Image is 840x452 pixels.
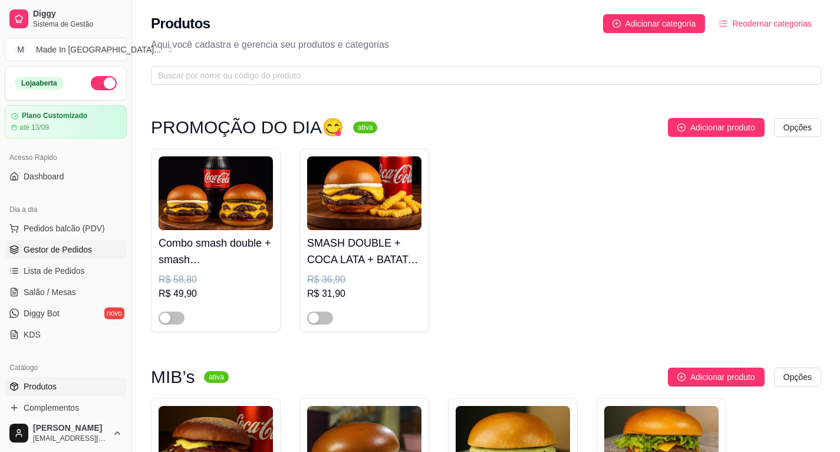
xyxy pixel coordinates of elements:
[710,14,821,33] button: Reodernar categorias
[33,9,122,19] span: Diggy
[5,240,127,259] a: Gestor de Pedidos
[668,368,765,387] button: Adicionar produto
[24,307,60,319] span: Diggy Bot
[15,77,64,90] div: Loja aberta
[5,358,127,377] div: Catálogo
[5,5,127,33] a: DiggySistema de Gestão
[603,14,706,33] button: Adicionar categoria
[5,200,127,219] div: Dia a dia
[783,121,812,134] span: Opções
[5,219,127,238] button: Pedidos balcão (PDV)
[5,398,127,417] a: Complementos
[24,244,92,256] span: Gestor de Pedidos
[774,368,821,387] button: Opções
[24,329,41,340] span: KDS
[774,118,821,137] button: Opções
[151,120,344,135] h3: PROMOÇÃO DO DIA😋
[151,370,195,384] h3: MIB’s
[5,105,127,139] a: Plano Customizadoaté 13/09
[24,286,76,298] span: Salão / Mesas
[158,69,805,82] input: Buscar por nome ou código do produto
[307,156,421,230] img: product-image
[5,419,127,447] button: [PERSON_NAME][EMAIL_ADDRESS][DOMAIN_NAME]
[151,14,210,33] h2: Produtos
[159,235,273,268] h4: Combo smash double + smash [PERSON_NAME] + coca cola de 1L free
[33,19,122,29] span: Sistema de Gestão
[690,371,755,384] span: Adicionar produto
[307,235,421,268] h4: SMASH DOUBLE + COCA LATA + BATATA CRINK!
[5,325,127,344] a: KDS
[677,373,686,381] span: plus-circle
[36,44,161,55] div: Made In [GEOGRAPHIC_DATA] ...
[33,434,108,443] span: [EMAIL_ADDRESS][DOMAIN_NAME]
[151,38,821,52] p: Aqui você cadastra e gerencia seu produtos e categorias
[307,273,421,287] div: R$ 36,90
[677,123,686,132] span: plus-circle
[22,112,87,120] article: Plano Customizado
[732,17,812,30] span: Reodernar categorias
[5,304,127,323] a: Diggy Botnovo
[159,287,273,301] div: R$ 49,90
[19,123,49,132] article: até 13/09
[783,371,812,384] span: Opções
[625,17,696,30] span: Adicionar categoria
[5,283,127,302] a: Salão / Mesas
[204,371,228,383] sup: ativa
[159,273,273,287] div: R$ 58,80
[24,265,85,277] span: Lista de Pedidos
[5,167,127,186] a: Dashboard
[91,76,117,90] button: Alterar Status
[612,19,621,28] span: plus-circle
[5,38,127,61] button: Select a team
[5,261,127,280] a: Lista de Pedidos
[33,423,108,434] span: [PERSON_NAME]
[24,402,79,414] span: Complementos
[307,287,421,301] div: R$ 31,90
[24,171,64,182] span: Dashboard
[5,148,127,167] div: Acesso Rápido
[353,122,377,133] sup: ativa
[159,156,273,230] img: product-image
[5,377,127,396] a: Produtos
[690,121,755,134] span: Adicionar produto
[24,381,57,392] span: Produtos
[668,118,765,137] button: Adicionar produto
[719,19,727,28] span: ordered-list
[24,222,105,234] span: Pedidos balcão (PDV)
[15,44,27,55] span: M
